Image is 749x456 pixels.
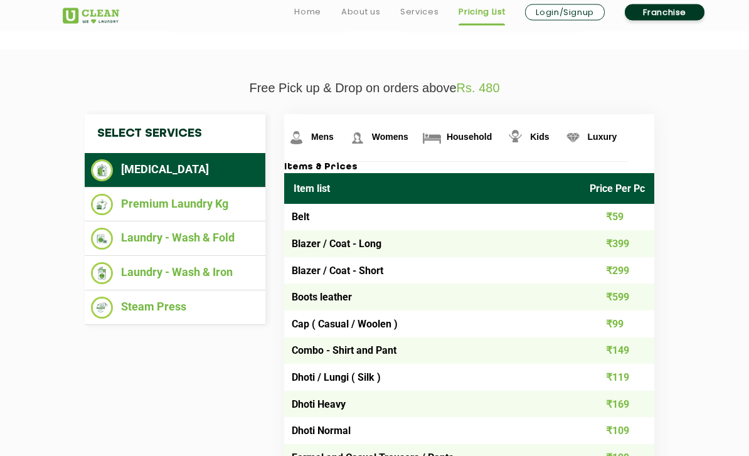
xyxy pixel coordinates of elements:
td: ₹119 [580,364,654,391]
a: Pricing List [459,4,505,19]
td: Blazer / Coat - Long [284,231,580,258]
th: Item list [284,174,580,204]
a: Services [400,4,438,19]
span: Kids [530,132,549,142]
img: Luxury [562,127,584,149]
h4: Select Services [85,115,265,154]
img: Mens [285,127,307,149]
p: Free Pick up & Drop on orders above [63,82,686,96]
a: Franchise [625,4,704,21]
img: Womens [346,127,368,149]
img: UClean Laundry and Dry Cleaning [63,8,119,24]
a: Home [294,4,321,19]
img: Dry Cleaning [91,160,113,182]
a: About us [341,4,380,19]
img: Premium Laundry Kg [91,194,113,216]
img: Steam Press [91,297,113,319]
td: ₹399 [580,231,654,258]
span: Rs. 480 [457,82,500,95]
td: ₹59 [580,204,654,231]
td: Boots leather [284,284,580,311]
li: Steam Press [91,297,259,319]
td: ₹99 [580,311,654,338]
td: Dhoti Heavy [284,391,580,418]
span: Mens [311,132,334,142]
span: Luxury [588,132,617,142]
td: ₹299 [580,258,654,285]
td: Dhoti / Lungi ( Silk ) [284,364,580,391]
img: Kids [504,127,526,149]
span: Household [447,132,492,142]
td: ₹149 [580,338,654,365]
h3: Items & Prices [284,162,654,174]
td: Dhoti Normal [284,418,580,445]
td: Blazer / Coat - Short [284,258,580,285]
td: Combo - Shirt and Pant [284,338,580,365]
td: ₹169 [580,391,654,418]
img: Laundry - Wash & Fold [91,228,113,250]
td: Belt [284,204,580,231]
li: [MEDICAL_DATA] [91,160,259,182]
li: Premium Laundry Kg [91,194,259,216]
img: Laundry - Wash & Iron [91,263,113,285]
li: Laundry - Wash & Fold [91,228,259,250]
a: Login/Signup [525,4,605,21]
td: ₹599 [580,284,654,311]
th: Price Per Pc [580,174,654,204]
li: Laundry - Wash & Iron [91,263,259,285]
img: Household [421,127,443,149]
td: ₹109 [580,418,654,445]
td: Cap ( Casual / Woolen ) [284,311,580,338]
span: Womens [372,132,408,142]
